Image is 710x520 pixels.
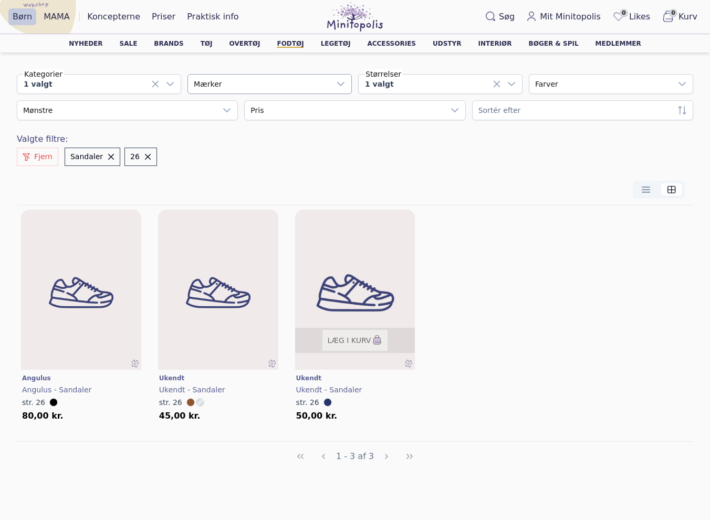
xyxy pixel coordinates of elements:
[22,398,45,407] span: str. 26
[183,8,243,25] a: Praktisk info
[22,375,51,382] span: Angulus
[296,374,414,382] a: Ukendt
[433,40,461,47] a: Udstyr
[296,375,321,382] span: Ukendt
[296,412,338,420] span: 50,00 kr.
[229,40,260,47] a: Overtøj
[283,196,427,389] img: minitopolis-no-image-shoes-placeholder
[8,8,36,25] a: Børn
[70,151,103,162] span: Sandaler
[83,8,144,25] a: Koncepterne
[159,384,277,395] a: Ukendt - Sandaler
[359,75,501,93] div: 1 valgt
[478,40,511,47] a: Interiør
[336,450,374,463] span: 1 - 3 af 3
[540,11,601,23] span: Mit Minitopolis
[657,8,702,26] button: 0Kurv
[295,210,415,370] a: minitopolis-no-image-shoes-placeholderminitopolis-no-image-shoes-placeholderLæg i kurv
[159,375,184,382] span: Ukendt
[277,40,304,47] a: Fodtøj
[499,11,515,23] span: Søg
[296,386,362,394] span: Ukendt - Sandaler
[159,386,225,394] span: Ukendt - Sandaler
[158,210,278,376] img: minitopolis-no-image-shoes-placeholder
[327,2,383,32] img: Minitopolis logo
[159,412,201,420] span: 45,00 kr.
[669,9,677,17] span: 0
[34,151,53,162] span: Fjern
[22,386,91,394] span: Angulus - Sandaler
[21,210,141,370] a: minitopolis-no-image-shoes-placeholderminitopolis-no-image-shoes-placeholder
[69,40,102,47] a: Nyheder
[17,133,157,145] div: Valgte filtre:
[522,8,605,25] a: Mit Minitopolis
[154,40,183,47] a: Brands
[124,148,157,166] button: 26
[608,8,654,26] a: 0Likes
[17,148,58,166] button: Fjern
[322,330,388,351] button: Læg i kurv
[629,11,650,23] span: Likes
[159,398,182,407] span: str. 26
[120,40,138,47] a: Sale
[22,412,64,420] span: 80,00 kr.
[367,40,416,47] a: Accessories
[39,8,74,25] a: MAMA
[22,374,140,382] a: Angulus
[321,40,351,47] a: Legetøj
[158,210,278,370] a: minitopolis-no-image-shoes-placeholderminitopolis-no-image-shoes-placeholder
[481,8,519,25] button: Søg
[21,210,141,376] img: minitopolis-no-image-shoes-placeholder
[17,75,160,93] div: 1 valgt
[201,40,213,47] a: Tøj
[328,335,371,346] span: Læg i kurv
[296,398,319,407] span: str. 26
[296,384,414,395] a: Ukendt - Sandaler
[130,151,140,162] span: 26
[22,384,140,395] a: Angulus - Sandaler
[148,8,180,25] a: Priser
[596,40,641,47] a: Medlemmer
[678,11,697,23] span: Kurv
[529,40,579,47] a: Bøger & spil
[159,374,277,382] a: Ukendt
[620,9,628,17] span: 0
[65,148,120,166] button: Sandaler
